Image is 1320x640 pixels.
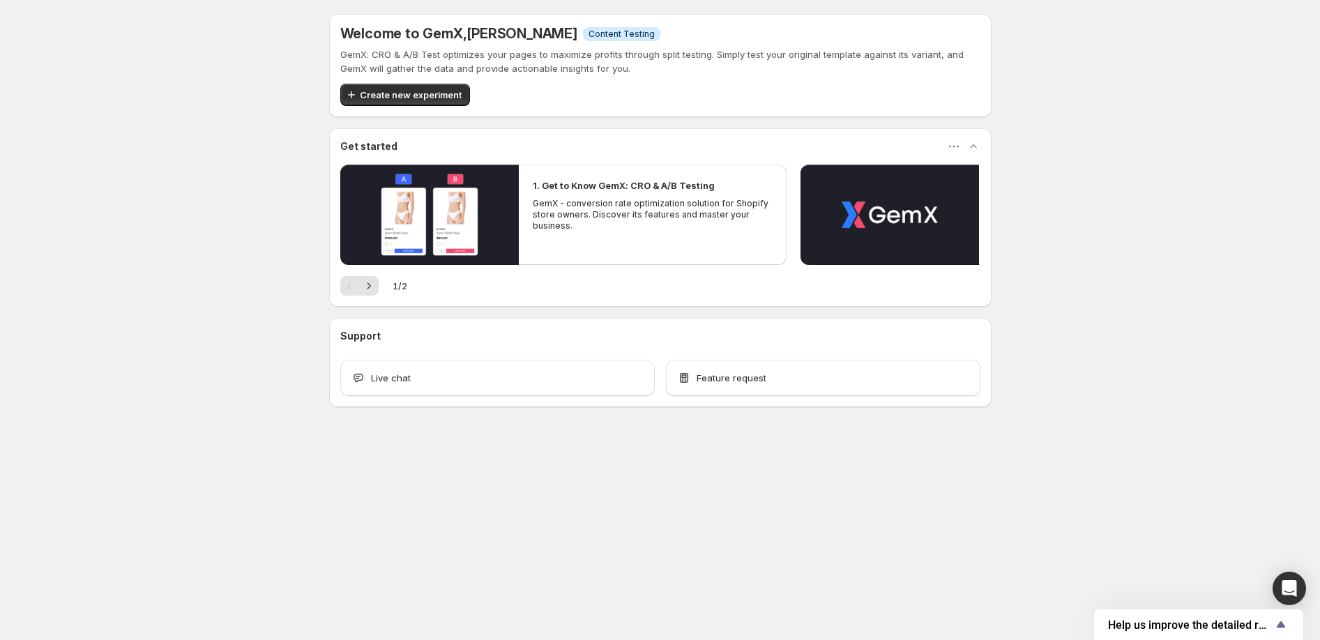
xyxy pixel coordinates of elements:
span: Live chat [371,371,411,385]
button: Show survey - Help us improve the detailed report for A/B campaigns [1108,616,1289,633]
span: , [PERSON_NAME] [463,25,577,42]
span: Help us improve the detailed report for A/B campaigns [1108,618,1273,632]
span: Create new experiment [360,88,462,102]
button: Next [359,276,379,296]
button: Play video [801,165,979,265]
h3: Support [340,329,381,343]
h5: Welcome to GemX [340,25,577,42]
button: Create new experiment [340,84,470,106]
h2: 1. Get to Know GemX: CRO & A/B Testing [533,178,715,192]
div: Open Intercom Messenger [1273,572,1306,605]
p: GemX - conversion rate optimization solution for Shopify store owners. Discover its features and ... [533,198,773,231]
button: Play video [340,165,519,265]
nav: Pagination [340,276,379,296]
span: Content Testing [589,29,655,40]
span: 1 / 2 [393,279,407,293]
h3: Get started [340,139,397,153]
p: GemX: CRO & A/B Test optimizes your pages to maximize profits through split testing. Simply test ... [340,47,980,75]
span: Feature request [697,371,766,385]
